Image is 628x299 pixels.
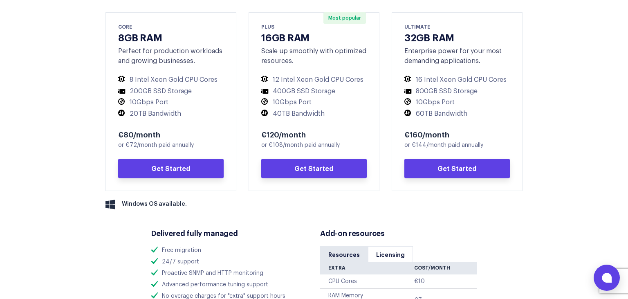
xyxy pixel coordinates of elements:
[261,87,367,96] li: 400GB SSD Storage
[118,23,224,30] div: CORE
[118,110,224,118] li: 20TB Bandwidth
[404,23,510,30] div: ULTIMATE
[122,200,187,209] span: Windows OS available.
[404,141,510,150] div: or €144/month paid annually
[118,87,224,96] li: 200GB SSD Storage
[404,98,510,107] li: 10Gbps Port
[261,76,367,84] li: 12 Intel Xeon Gold CPU Cores
[151,246,308,255] li: Free migration
[261,46,367,66] div: Scale up smoothly with optimized resources.
[118,141,224,150] div: or €72/month paid annually
[594,265,620,291] button: Open chat window
[323,12,366,24] span: Most popular
[368,246,413,262] a: Licensing
[320,262,414,274] th: Extra
[261,23,367,30] div: PLUS
[404,46,510,66] div: Enterprise power for your most demanding applications.
[261,129,367,139] div: €120/month
[404,159,510,178] a: Get Started
[404,76,510,84] li: 16 Intel Xeon Gold CPU Cores
[414,262,477,274] th: Cost/Month
[118,46,224,66] div: Perfect for production workloads and growing businesses.
[261,110,367,118] li: 40TB Bandwidth
[414,274,477,289] td: €10
[151,269,308,278] li: Proactive SNMP and HTTP monitoring
[151,258,308,266] li: 24/7 support
[151,281,308,289] li: Advanced performance tuning support
[261,159,367,178] a: Get Started
[404,110,510,118] li: 60TB Bandwidth
[404,129,510,139] div: €160/month
[118,76,224,84] li: 8 Intel Xeon Gold CPU Cores
[118,98,224,107] li: 10Gbps Port
[118,129,224,139] div: €80/month
[404,31,510,43] h3: 32GB RAM
[151,228,308,238] h3: Delivered fully managed
[320,228,477,238] h3: Add-on resources
[261,141,367,150] div: or €108/month paid annually
[261,31,367,43] h3: 16GB RAM
[404,87,510,96] li: 800GB SSD Storage
[320,274,414,289] td: CPU Cores
[320,246,368,262] a: Resources
[118,31,224,43] h3: 8GB RAM
[118,159,224,178] a: Get Started
[261,98,367,107] li: 10Gbps Port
